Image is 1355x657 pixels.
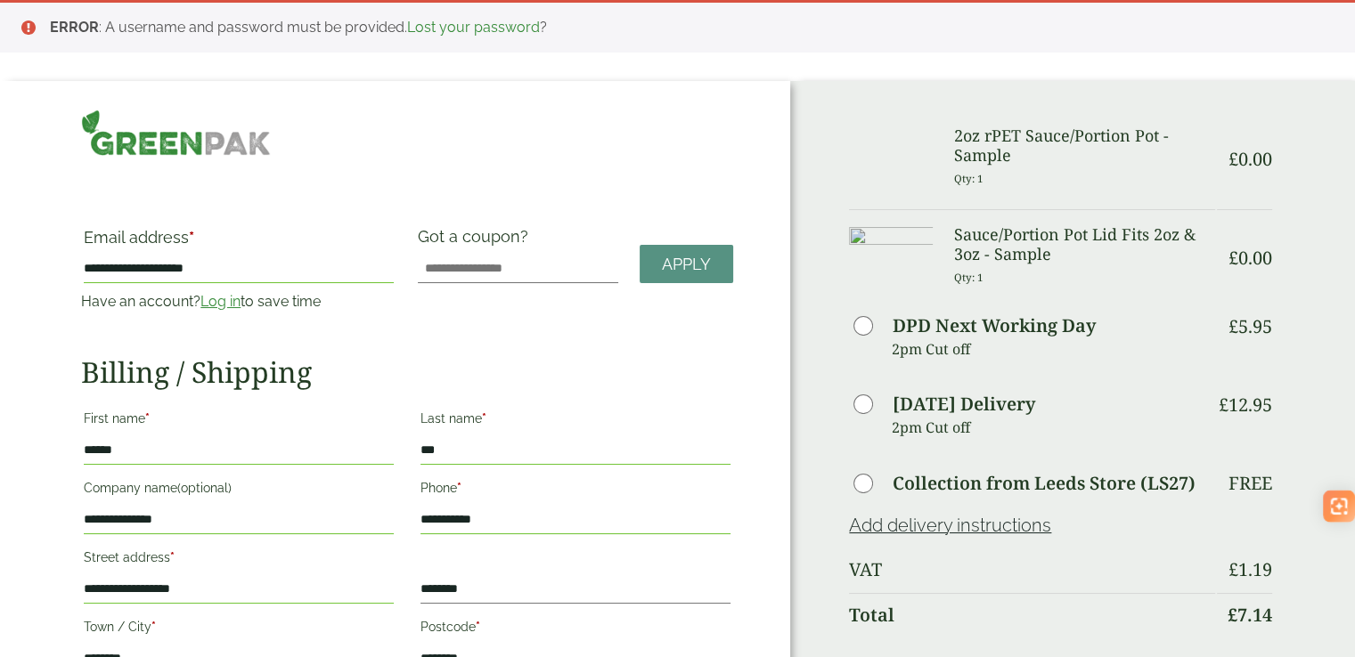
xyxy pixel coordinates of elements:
bdi: 0.00 [1228,147,1272,171]
h2: Billing / Shipping [81,355,733,389]
p: 2pm Cut off [892,414,1215,441]
label: Postcode [420,614,731,645]
abbr: required [170,550,175,564]
label: Email address [84,230,394,255]
abbr: required [476,620,480,634]
p: Free [1228,473,1272,494]
abbr: required [482,411,486,426]
abbr: required [145,411,150,426]
label: Town / City [84,614,394,645]
abbr: required [189,228,194,247]
a: Add delivery instructions [849,515,1051,536]
bdi: 7.14 [1228,603,1272,627]
span: £ [1228,147,1238,171]
small: Qty: 1 [954,172,984,185]
span: £ [1219,393,1228,417]
p: 2pm Cut off [892,336,1215,362]
span: £ [1228,246,1238,270]
a: Lost your password [407,19,540,36]
span: £ [1228,314,1238,338]
p: Have an account? to save time [81,291,396,312]
bdi: 5.95 [1228,314,1272,338]
th: Total [849,593,1215,637]
label: Collection from Leeds Store (LS27) [893,474,1196,492]
label: Company name [84,475,394,506]
strong: ERROR [50,19,99,36]
label: DPD Next Working Day [893,317,1096,335]
bdi: 12.95 [1219,393,1272,417]
label: Street address [84,545,394,575]
label: First name [84,406,394,436]
a: Apply [640,245,733,283]
span: £ [1228,557,1238,581]
img: GreenPak Supplies [81,109,270,156]
abbr: required [151,620,156,634]
span: (optional) [177,481,232,495]
small: Qty: 1 [954,271,984,284]
abbr: required [457,481,461,495]
bdi: 1.19 [1228,557,1272,581]
h3: Sauce/Portion Pot Lid Fits 2oz & 3oz - Sample [954,225,1215,264]
th: VAT [849,548,1215,591]
span: Apply [662,255,711,274]
bdi: 0.00 [1228,246,1272,270]
h3: 2oz rPET Sauce/Portion Pot - Sample [954,126,1215,165]
li: : A username and password must be provided. ? [50,17,1326,38]
label: Last name [420,406,731,436]
label: Phone [420,475,731,506]
label: [DATE] Delivery [893,395,1035,413]
span: £ [1228,603,1237,627]
label: Got a coupon? [418,227,535,255]
a: Log in [200,293,241,310]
